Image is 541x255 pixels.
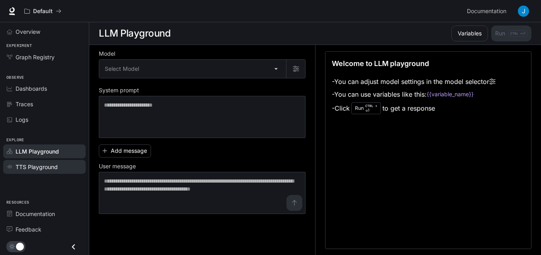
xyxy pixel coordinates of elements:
[65,239,82,255] button: Close drawer
[16,115,28,124] span: Logs
[332,58,429,69] p: Welcome to LLM playground
[99,51,115,56] p: Model
[365,103,377,113] p: ⏎
[21,3,65,19] button: All workspaces
[99,60,286,78] div: Select Model
[3,160,86,174] a: TTS Playground
[467,6,506,16] span: Documentation
[33,8,53,15] p: Default
[16,27,40,36] span: Overview
[3,113,86,127] a: Logs
[16,163,58,171] span: TTS Playground
[427,90,474,98] code: {{variable_name}}
[332,75,496,88] li: - You can adjust model settings in the model selector
[16,210,55,218] span: Documentation
[99,164,136,169] p: User message
[332,101,496,116] li: - Click to get a response
[464,3,512,19] a: Documentation
[16,242,24,251] span: Dark mode toggle
[16,225,41,234] span: Feedback
[105,65,139,73] span: Select Model
[516,3,531,19] button: User avatar
[16,100,33,108] span: Traces
[99,25,171,41] h1: LLM Playground
[332,88,496,101] li: - You can use variables like this:
[16,147,59,156] span: LLM Playground
[451,25,488,41] button: Variables
[351,102,381,114] div: Run
[3,50,86,64] a: Graph Registry
[518,6,529,17] img: User avatar
[16,84,47,93] span: Dashboards
[99,88,139,93] p: System prompt
[3,82,86,95] a: Dashboards
[3,222,86,236] a: Feedback
[365,103,377,108] p: CTRL +
[3,144,86,158] a: LLM Playground
[3,25,86,39] a: Overview
[99,144,151,158] button: Add message
[3,97,86,111] a: Traces
[16,53,55,61] span: Graph Registry
[3,207,86,221] a: Documentation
